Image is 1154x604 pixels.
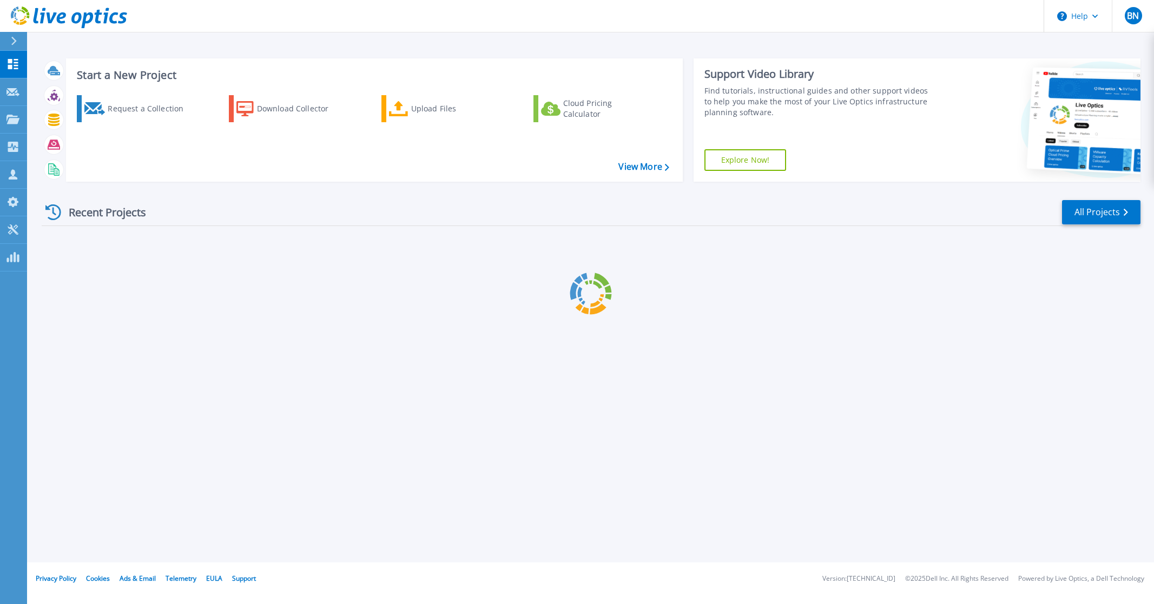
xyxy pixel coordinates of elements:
span: BN [1127,11,1139,20]
a: All Projects [1062,200,1140,224]
a: Explore Now! [704,149,787,171]
a: EULA [206,574,222,583]
div: Upload Files [411,98,498,120]
a: Request a Collection [77,95,197,122]
a: Ads & Email [120,574,156,583]
a: Telemetry [166,574,196,583]
li: Version: [TECHNICAL_ID] [822,575,895,582]
a: Support [232,574,256,583]
li: © 2025 Dell Inc. All Rights Reserved [905,575,1008,582]
li: Powered by Live Optics, a Dell Technology [1018,575,1144,582]
a: Upload Files [381,95,502,122]
div: Request a Collection [108,98,194,120]
div: Recent Projects [42,199,161,225]
div: Find tutorials, instructional guides and other support videos to help you make the most of your L... [704,85,934,118]
a: Download Collector [229,95,350,122]
div: Support Video Library [704,67,934,81]
a: View More [618,162,669,172]
h3: Start a New Project [77,69,669,81]
a: Cookies [86,574,110,583]
a: Cloud Pricing Calculator [533,95,654,122]
a: Privacy Policy [36,574,76,583]
div: Cloud Pricing Calculator [563,98,650,120]
div: Download Collector [257,98,344,120]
